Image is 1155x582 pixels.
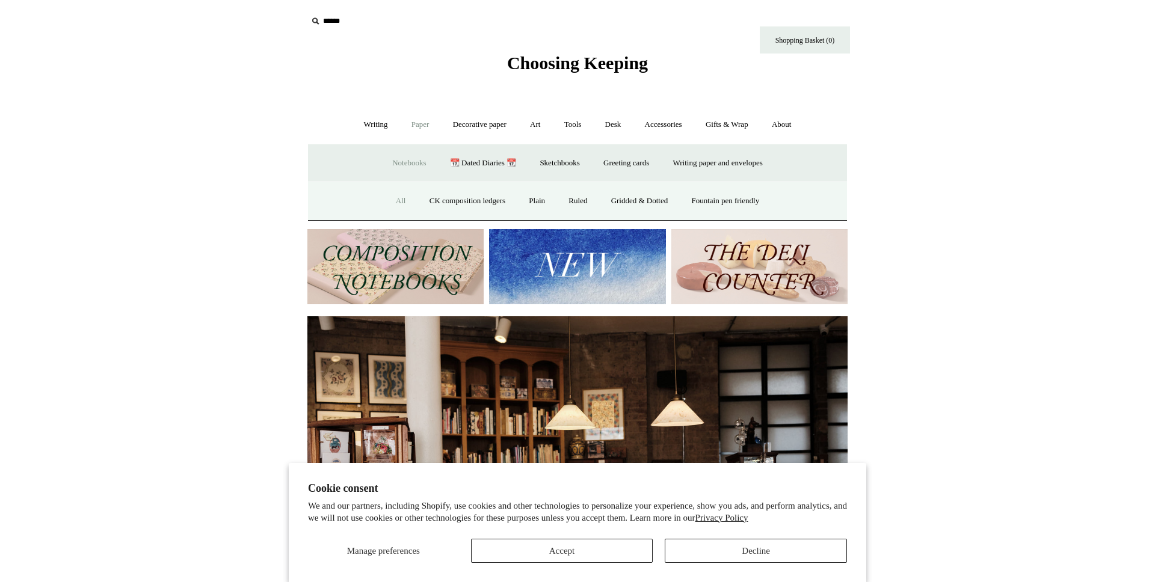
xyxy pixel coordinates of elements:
[558,185,598,217] a: Ruled
[529,147,590,179] a: Sketchbooks
[385,185,417,217] a: All
[695,109,759,141] a: Gifts & Wrap
[681,185,771,217] a: Fountain pen friendly
[442,109,517,141] a: Decorative paper
[489,229,665,304] img: New.jpg__PID:f73bdf93-380a-4a35-bcfe-7823039498e1
[353,109,399,141] a: Writing
[665,539,847,563] button: Decline
[507,63,648,71] a: Choosing Keeping
[593,147,660,179] a: Greeting cards
[439,147,527,179] a: 📆 Dated Diaries 📆
[308,500,847,524] p: We and our partners, including Shopify, use cookies and other technologies to personalize your ex...
[308,539,459,563] button: Manage preferences
[594,109,632,141] a: Desk
[634,109,693,141] a: Accessories
[401,109,440,141] a: Paper
[600,185,679,217] a: Gridded & Dotted
[761,109,802,141] a: About
[695,513,748,522] a: Privacy Policy
[553,109,593,141] a: Tools
[671,229,848,304] img: The Deli Counter
[381,147,437,179] a: Notebooks
[471,539,653,563] button: Accept
[519,109,551,141] a: Art
[308,482,847,495] h2: Cookie consent
[518,185,556,217] a: Plain
[347,546,420,556] span: Manage preferences
[419,185,516,217] a: CK composition ledgers
[662,147,774,179] a: Writing paper and envelopes
[507,53,648,73] span: Choosing Keeping
[760,26,850,54] a: Shopping Basket (0)
[307,229,484,304] img: 202302 Composition ledgers.jpg__PID:69722ee6-fa44-49dd-a067-31375e5d54ec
